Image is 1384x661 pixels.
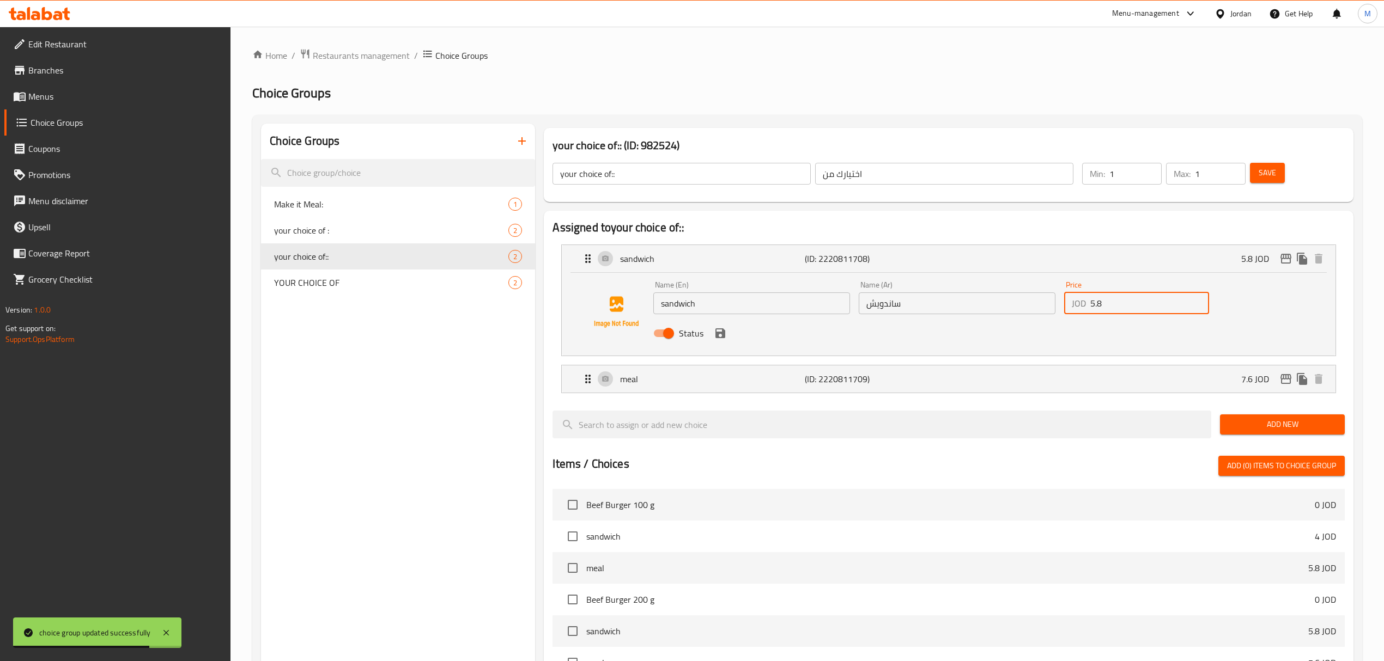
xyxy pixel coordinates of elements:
[28,64,222,77] span: Branches
[252,81,331,105] span: Choice Groups
[1090,167,1105,180] p: Min:
[4,188,231,214] a: Menu disclaimer
[1229,418,1336,431] span: Add New
[28,221,222,234] span: Upsell
[4,83,231,109] a: Menus
[805,252,928,265] p: (ID: 2220811708)
[653,292,850,314] input: Enter name En
[252,49,287,62] a: Home
[620,372,805,385] p: meal
[553,456,629,472] h2: Items / Choices
[586,625,1308,638] span: sandwich
[1308,625,1336,638] p: 5.8 JOD
[553,219,1344,236] h2: Assigned to your choice of::
[28,142,222,155] span: Coupons
[1250,163,1285,183] button: Save
[712,325,729,341] button: save
[270,133,339,149] h2: Choice Groups
[561,493,584,516] span: Select choice
[28,168,222,181] span: Promotions
[5,303,32,317] span: Version:
[4,109,231,136] a: Choice Groups
[261,159,535,187] input: search
[31,116,222,129] span: Choice Groups
[1072,297,1086,310] p: JOD
[313,49,410,62] span: Restaurants management
[4,162,231,188] a: Promotions
[561,525,584,548] span: Select choice
[586,530,1314,543] span: sandwich
[1278,371,1294,387] button: edit
[5,321,56,335] span: Get support on:
[1174,167,1191,180] p: Max:
[620,252,805,265] p: sandwich
[1315,530,1336,543] p: 4 JOD
[1241,372,1278,385] p: 7.6 JOD
[679,327,703,340] span: Status
[5,332,75,346] a: Support.OpsPlatform
[1220,414,1345,434] button: Add New
[34,303,51,317] span: 1.0.0
[1241,252,1278,265] p: 5.8 JOD
[1294,250,1310,267] button: duplicate
[859,292,1055,314] input: Enter name Ar
[1315,498,1336,511] p: 0 JOD
[4,240,231,266] a: Coverage Report
[581,277,651,347] img: sandwich
[1112,7,1179,20] div: Menu-management
[561,556,584,579] span: Select choice
[274,224,508,237] span: your choice of :
[1364,8,1371,20] span: M
[28,247,222,260] span: Coverage Report
[1310,250,1327,267] button: delete
[4,31,231,57] a: Edit Restaurant
[28,194,222,207] span: Menu disclaimer
[509,252,521,262] span: 2
[562,245,1335,272] div: Expand
[1090,292,1209,314] input: Please enter price
[562,365,1335,393] div: Expand
[39,627,151,639] div: choice group updated successfully
[300,48,410,63] a: Restaurants management
[508,250,522,263] div: Choices
[414,49,418,62] li: /
[292,49,295,62] li: /
[252,48,1362,63] nav: breadcrumb
[28,90,222,103] span: Menus
[4,266,231,292] a: Grocery Checklist
[4,136,231,162] a: Coupons
[274,198,508,211] span: Make it Meal:
[1278,250,1294,267] button: edit
[4,57,231,83] a: Branches
[508,198,522,211] div: Choices
[509,199,521,210] span: 1
[1294,371,1310,387] button: duplicate
[805,372,928,385] p: (ID: 2220811709)
[274,250,508,263] span: your choice of::
[561,588,584,611] span: Select choice
[1308,561,1336,574] p: 5.8 JOD
[553,137,1344,154] h3: your choice of:: (ID: 982524)
[553,240,1344,360] li: ExpandsandwichName (En)Name (Ar)PriceJODStatussave
[435,49,488,62] span: Choice Groups
[1230,8,1252,20] div: Jordan
[553,360,1344,397] li: Expand
[1315,593,1336,606] p: 0 JOD
[586,561,1308,574] span: meal
[586,593,1314,606] span: Beef Burger 200 g
[1259,166,1276,180] span: Save
[509,225,521,236] span: 2
[1227,459,1336,473] span: Add (0) items to choice group
[508,224,522,237] div: Choices
[561,620,584,642] span: Select choice
[28,38,222,51] span: Edit Restaurant
[28,273,222,286] span: Grocery Checklist
[1218,456,1345,476] button: Add (0) items to choice group
[261,217,535,243] div: your choice of :2
[274,276,508,289] span: YOUR CHOICE OF
[4,214,231,240] a: Upsell
[261,243,535,270] div: your choice of::2
[509,278,521,288] span: 2
[261,191,535,217] div: Make it Meal:1
[261,270,535,296] div: YOUR CHOICE OF2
